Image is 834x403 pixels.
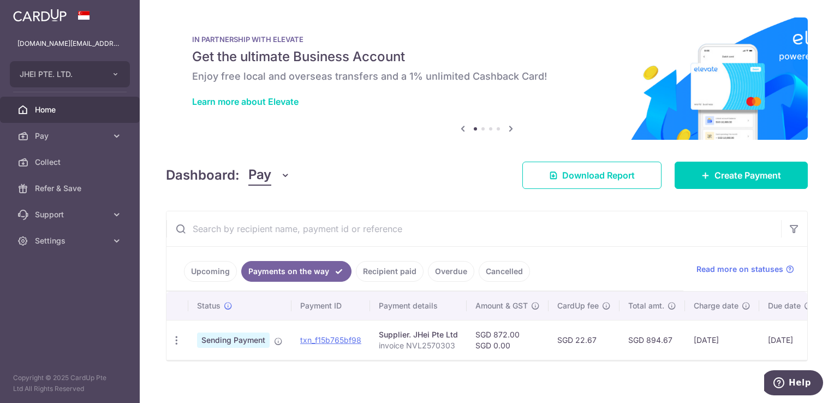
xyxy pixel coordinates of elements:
span: Create Payment [714,169,781,182]
p: [DOMAIN_NAME][EMAIL_ADDRESS][DOMAIN_NAME] [17,38,122,49]
button: JHEI PTE. LTD. [10,61,130,87]
span: CardUp fee [557,300,599,311]
span: Download Report [562,169,635,182]
span: Refer & Save [35,183,107,194]
a: Learn more about Elevate [192,96,299,107]
span: Home [35,104,107,115]
span: Due date [768,300,801,311]
span: Settings [35,235,107,246]
iframe: Opens a widget where you can find more information [764,370,823,398]
span: Pay [248,165,271,186]
th: Payment ID [291,292,370,320]
span: Status [197,300,221,311]
span: Pay [35,131,107,141]
p: IN PARTNERSHIP WITH ELEVATE [192,35,782,44]
span: JHEI PTE. LTD. [20,69,100,80]
span: Charge date [694,300,738,311]
input: Search by recipient name, payment id or reference [166,211,781,246]
a: txn_f15b765bf98 [300,335,361,345]
h6: Enjoy free local and overseas transfers and a 1% unlimited Cashback Card! [192,70,782,83]
a: Read more on statuses [696,264,794,275]
a: Cancelled [479,261,530,282]
td: SGD 22.67 [549,320,619,360]
th: Payment details [370,292,467,320]
td: [DATE] [685,320,759,360]
span: Sending Payment [197,333,270,348]
span: Collect [35,157,107,168]
a: Payments on the way [241,261,352,282]
span: Support [35,209,107,220]
img: CardUp [13,9,67,22]
a: Download Report [522,162,662,189]
td: SGD 872.00 SGD 0.00 [467,320,549,360]
td: SGD 894.67 [619,320,685,360]
a: Overdue [428,261,474,282]
a: Recipient paid [356,261,424,282]
a: Upcoming [184,261,237,282]
span: Amount & GST [475,300,528,311]
h4: Dashboard: [166,165,240,185]
button: Pay [248,165,290,186]
a: Create Payment [675,162,808,189]
span: Total amt. [628,300,664,311]
img: Renovation banner [166,17,808,140]
div: Supplier. JHei Pte Ltd [379,329,458,340]
td: [DATE] [759,320,821,360]
h5: Get the ultimate Business Account [192,48,782,66]
p: invoice NVL2570303 [379,340,458,351]
span: Read more on statuses [696,264,783,275]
